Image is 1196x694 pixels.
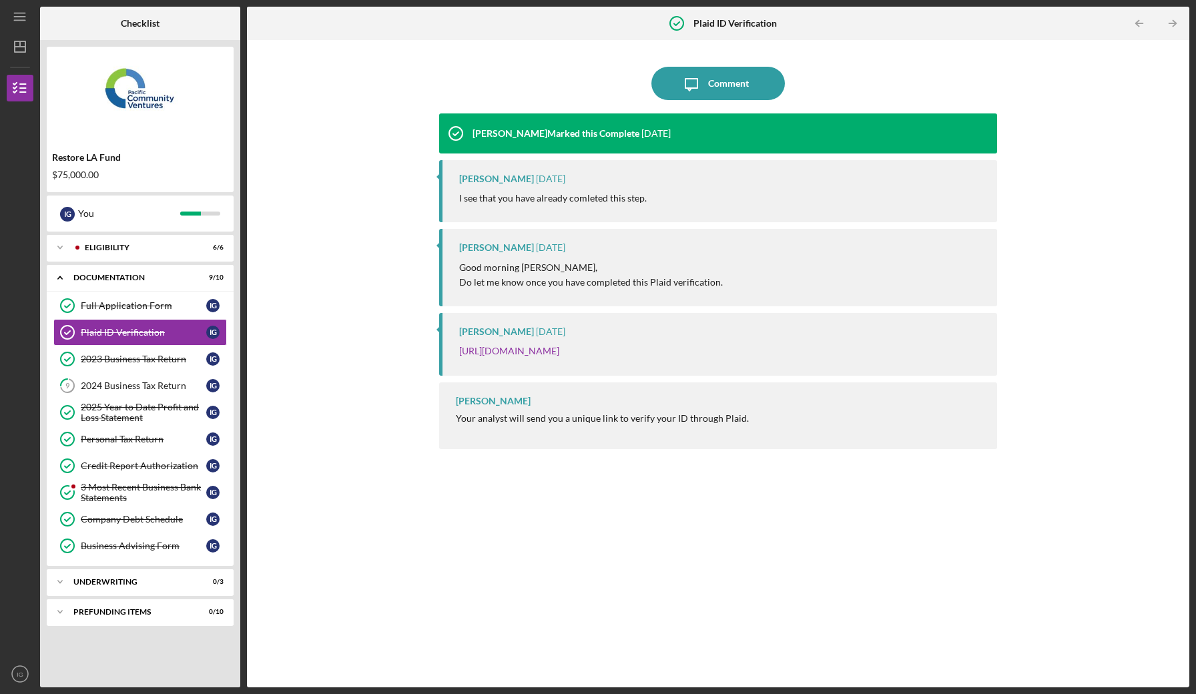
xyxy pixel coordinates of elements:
div: Personal Tax Return [81,434,206,444]
button: Comment [651,67,785,100]
b: Checklist [121,18,160,29]
div: Documentation [73,274,190,282]
div: [PERSON_NAME] [459,326,534,337]
div: Your analyst will send you a unique link to verify your ID through Plaid. [456,413,749,424]
div: 2025 Year to Date Profit and Loss Statement [81,402,206,423]
div: I G [206,539,220,553]
div: I G [206,512,220,526]
div: 0 / 3 [200,578,224,586]
div: I G [206,459,220,472]
div: Credit Report Authorization [81,460,206,471]
div: Restore LA Fund [52,152,228,163]
b: Plaid ID Verification [693,18,777,29]
a: 92024 Business Tax ReturnIG [53,372,227,399]
div: I G [206,406,220,419]
div: I G [206,326,220,339]
p: I see that you have already comleted this step. [459,191,647,206]
div: 6 / 6 [200,244,224,252]
tspan: 9 [65,382,70,390]
a: Business Advising FormIG [53,533,227,559]
text: IG [17,671,23,678]
div: Plaid ID Verification [81,327,206,338]
div: Prefunding Items [73,608,190,616]
a: Full Application FormIG [53,292,227,319]
time: 2025-09-29 20:50 [536,173,565,184]
a: 2023 Business Tax ReturnIG [53,346,227,372]
div: I G [206,486,220,499]
a: [URL][DOMAIN_NAME] [459,345,559,356]
button: IG [7,661,33,687]
div: I G [206,432,220,446]
div: $75,000.00 [52,169,228,180]
div: Eligibility [85,244,190,252]
div: I G [206,379,220,392]
a: Credit Report AuthorizationIG [53,452,227,479]
div: [PERSON_NAME] [459,173,534,184]
div: Company Debt Schedule [81,514,206,525]
p: Good morning [PERSON_NAME], Do let me know once you have completed this Plaid verification. [459,260,723,290]
img: Product logo [47,53,234,133]
a: 2025 Year to Date Profit and Loss StatementIG [53,399,227,426]
div: Full Application Form [81,300,206,311]
time: 2025-09-16 17:09 [536,326,565,337]
div: 2023 Business Tax Return [81,354,206,364]
div: [PERSON_NAME] Marked this Complete [473,128,639,139]
div: I G [60,207,75,222]
div: 0 / 10 [200,608,224,616]
div: I G [206,299,220,312]
div: I G [206,352,220,366]
a: Personal Tax ReturnIG [53,426,227,452]
a: Company Debt ScheduleIG [53,506,227,533]
div: Underwriting [73,578,190,586]
a: 3 Most Recent Business Bank StatementsIG [53,479,227,506]
time: 2025-09-29 20:50 [641,128,671,139]
div: 3 Most Recent Business Bank Statements [81,482,206,503]
div: [PERSON_NAME] [459,242,534,253]
div: 9 / 10 [200,274,224,282]
div: 2024 Business Tax Return [81,380,206,391]
div: You [78,202,180,225]
div: Comment [708,67,749,100]
time: 2025-09-29 19:09 [536,242,565,253]
div: [PERSON_NAME] [456,396,531,406]
div: Business Advising Form [81,541,206,551]
a: Plaid ID VerificationIG [53,319,227,346]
